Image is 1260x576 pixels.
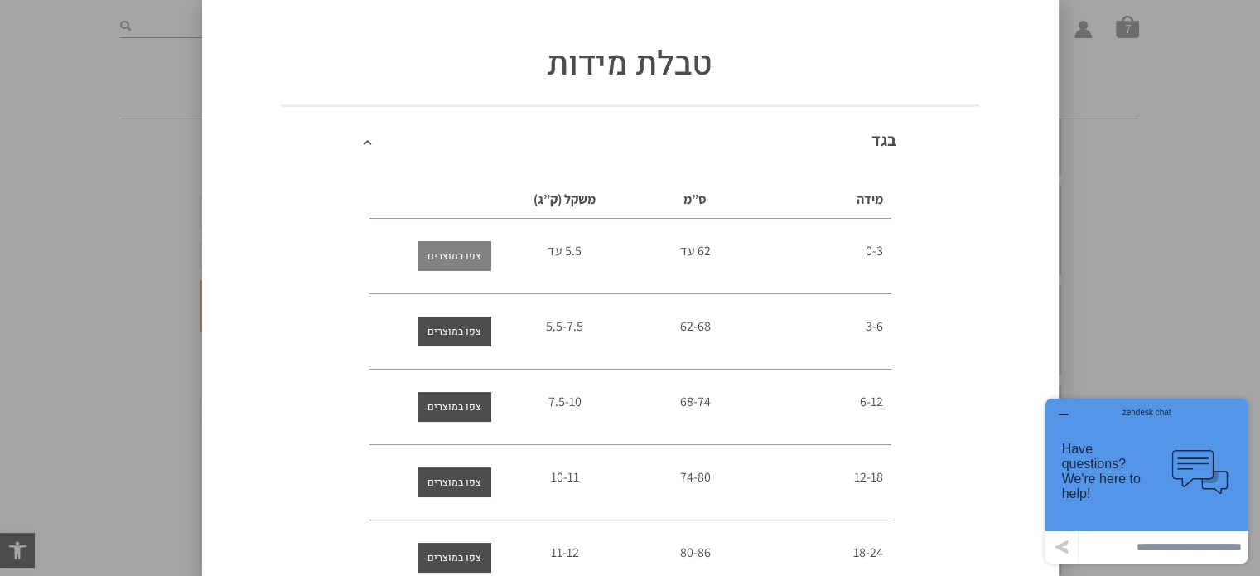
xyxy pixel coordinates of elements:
[857,191,883,208] span: מידה
[418,543,491,573] a: צפו במוצרים
[680,468,711,486] span: 74-80
[866,317,883,335] span: 3-6
[427,543,481,573] span: צפו במוצרים
[871,129,896,151] a: בגד
[680,242,711,259] span: 62 עד
[551,468,579,486] span: 10-11
[427,241,481,271] span: צפו במוצרים
[281,104,979,173] div: בגד
[866,242,883,259] span: 0-3
[854,468,883,486] span: 12-18
[533,191,596,208] span: משקל (ק”ג)
[427,317,481,346] span: צפו במוצרים
[860,393,883,410] span: 6-12
[1039,392,1254,570] iframe: פותח יישומון שאפשר לשוחח בו בצ'אט עם אחד הנציגים שלנו
[418,467,491,497] a: צפו במוצרים
[427,467,481,497] span: צפו במוצרים
[418,241,491,271] a: צפו במוצרים
[548,242,582,259] span: 5.5 עד
[548,393,582,410] span: 7.5-10
[418,317,491,346] a: צפו במוצרים
[427,392,481,422] span: צפו במוצרים
[680,544,711,561] span: 80-86
[683,191,707,208] span: ס”מ
[680,393,711,410] span: 68-74
[853,544,883,561] span: 18-24
[223,41,1038,88] h1: טבלת מידות
[680,317,711,335] span: 62-68
[551,544,579,561] span: 11-12
[418,392,491,422] a: צפו במוצרים
[546,317,583,335] span: 5.5-7.5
